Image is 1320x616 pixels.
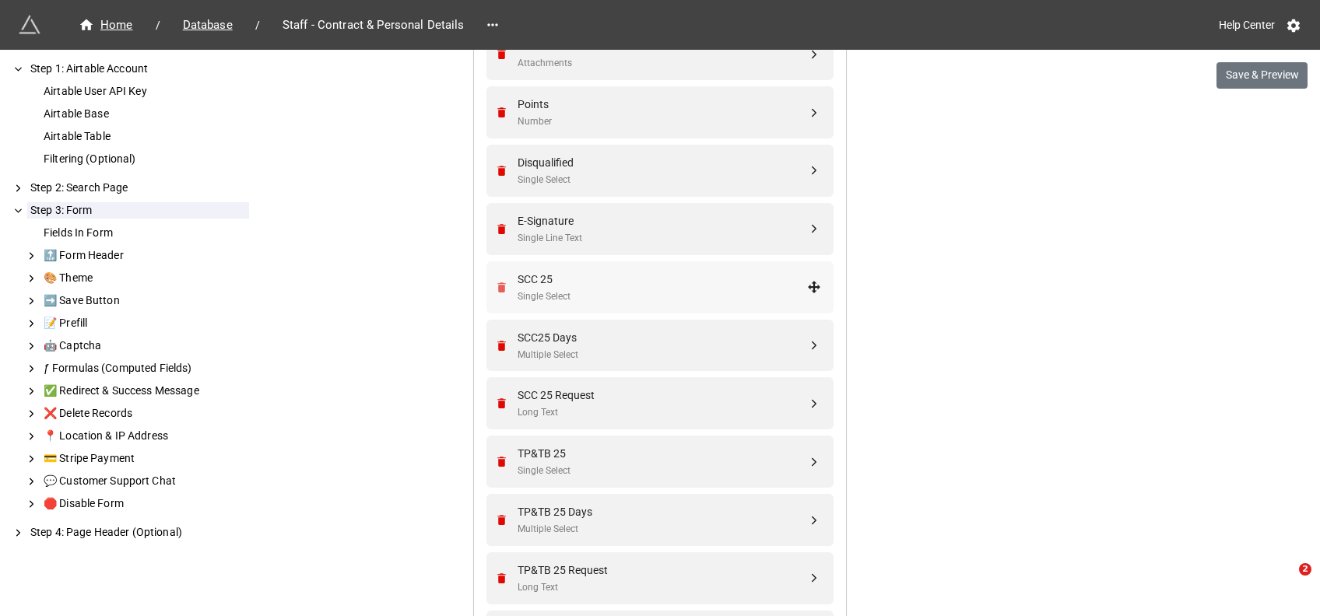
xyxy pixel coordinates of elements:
[40,151,249,167] div: Filtering (Optional)
[40,106,249,122] div: Airtable Base
[273,16,474,34] span: Staff - Contract & Personal Details
[518,212,807,229] div: E-Signature
[495,222,513,236] a: Remove
[518,405,807,420] div: Long Text
[62,16,149,34] a: Home
[518,329,807,346] div: SCC25 Days
[40,83,249,100] div: Airtable User API Key
[40,428,249,444] div: 📍 Location & IP Address
[40,473,249,489] div: 💬 Customer Support Chat
[518,96,807,113] div: Points
[40,225,249,241] div: Fields In Form
[518,348,807,362] div: Multiple Select
[174,16,242,34] span: Database
[40,128,249,145] div: Airtable Table
[40,247,249,264] div: 🔝 Form Header
[40,270,249,286] div: 🎨 Theme
[19,14,40,36] img: miniextensions-icon.73ae0678.png
[40,495,249,512] div: 🛑 Disable Form
[1267,563,1304,600] iframe: Intercom live chat
[518,522,807,537] div: Multiple Select
[1216,62,1308,89] button: Save & Preview
[40,383,249,399] div: ✅ Redirect & Success Message
[40,450,249,467] div: 💳 Stripe Payment
[156,17,160,33] li: /
[495,47,513,61] a: Remove
[495,513,513,527] a: Remove
[40,405,249,422] div: ❌ Delete Records
[518,503,807,520] div: TP&TB 25 Days
[495,339,513,352] a: Remove
[518,387,807,404] div: SCC 25 Request
[167,16,249,34] a: Database
[495,164,513,177] a: Remove
[518,114,807,129] div: Number
[27,180,249,196] div: Step 2: Search Page
[495,397,513,410] a: Remove
[518,580,807,595] div: Long Text
[495,455,513,468] a: Remove
[255,17,260,33] li: /
[1299,563,1311,576] span: 2
[518,271,807,288] div: SCC 25
[518,154,807,171] div: Disqualified
[495,106,513,119] a: Remove
[27,61,249,77] div: Step 1: Airtable Account
[62,16,480,34] nav: breadcrumb
[518,464,807,478] div: Single Select
[518,445,807,462] div: TP&TB 25
[518,56,807,71] div: Attachments
[79,16,133,34] div: Home
[40,292,249,309] div: ➡️ Save Button
[518,289,807,304] div: Single Select
[495,281,513,294] a: Remove
[495,572,513,585] a: Remove
[40,338,249,354] div: 🤖 Captcha
[40,315,249,331] div: 📝 Prefill
[27,202,249,219] div: Step 3: Form
[1208,11,1286,39] a: Help Center
[518,173,807,187] div: Single Select
[518,562,807,579] div: TP&TB 25 Request
[40,360,249,376] div: ƒ Formulas (Computed Fields)
[518,231,807,246] div: Single Line Text
[27,524,249,541] div: Step 4: Page Header (Optional)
